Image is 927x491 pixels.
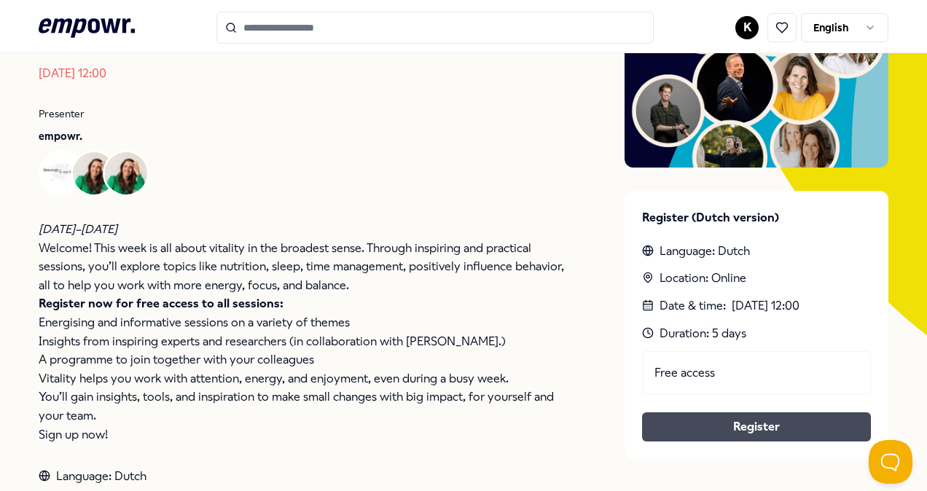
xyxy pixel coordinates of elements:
p: Vitality helps you work with attention, energy, and enjoyment, even during a busy week. [39,369,566,388]
p: Insights from inspiring experts and researchers (in collaboration with [PERSON_NAME].) [39,332,566,351]
img: Avatar [73,152,115,195]
time: [DATE] 12:00 [732,296,799,315]
div: Date & time : [642,296,871,315]
p: A programme to join together with your colleagues [39,350,566,369]
strong: Register now for free access to all sessions: [39,296,283,310]
div: Duration: 5 days [642,324,871,343]
div: Free access [642,351,871,395]
iframe: Help Scout Beacon - Open [869,440,912,484]
div: Language: Dutch [39,467,566,486]
button: K [735,16,759,39]
img: Avatar [105,152,147,195]
div: Language: Dutch [642,242,871,261]
button: Register [642,412,871,441]
em: [DATE]–[DATE] [39,222,117,236]
p: empowr. [39,128,566,144]
p: Sign up now! [39,425,566,444]
img: Avatar [41,152,83,195]
input: Search for products, categories or subcategories [216,12,654,44]
p: Register (Dutch version) [642,208,871,227]
p: You’ll gain insights, tools, and inspiration to make small changes with big impact, for yourself ... [39,388,566,425]
p: Presenter [39,106,566,122]
a: Register [654,417,859,436]
p: Welcome! This week is all about vitality in the broadest sense. Through inspiring and practical s... [39,239,566,295]
div: Location: Online [642,269,871,288]
p: Energising and informative sessions on a variety of themes [39,313,566,332]
time: [DATE] 12:00 [39,66,106,80]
